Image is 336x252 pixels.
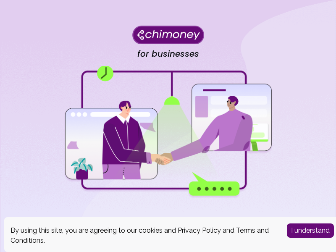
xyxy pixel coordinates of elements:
h4: for businesses [137,49,199,59]
button: Accept cookies [287,223,334,238]
div: By using this site, you are agreeing to our cookies and and . [10,226,274,246]
img: Chimoney for businesses [132,25,204,44]
a: Privacy Policy [178,226,221,234]
img: for businesses [63,66,273,198]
